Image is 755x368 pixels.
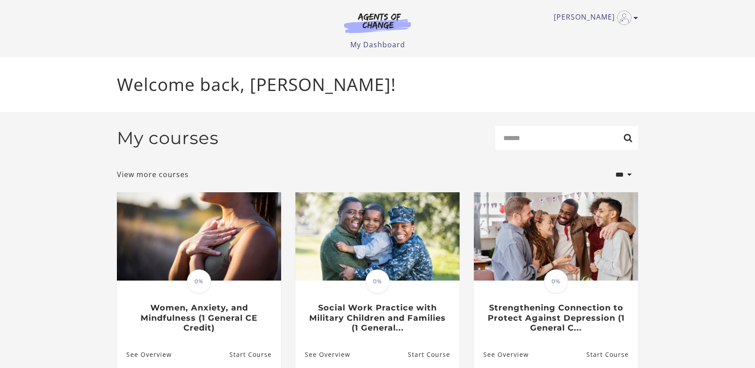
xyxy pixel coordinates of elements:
h3: Strengthening Connection to Protect Against Depression (1 General C... [483,303,628,333]
a: My Dashboard [350,40,405,50]
span: 0% [544,269,568,294]
span: 0% [365,269,390,294]
h3: Women, Anxiety, and Mindfulness (1 General CE Credit) [126,303,271,333]
a: Toggle menu [554,11,634,25]
img: Agents of Change Logo [335,12,420,33]
span: 0% [187,269,211,294]
p: Welcome back, [PERSON_NAME]! [117,71,638,98]
h2: My courses [117,128,219,149]
h3: Social Work Practice with Military Children and Families (1 General... [305,303,450,333]
a: View more courses [117,169,189,180]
